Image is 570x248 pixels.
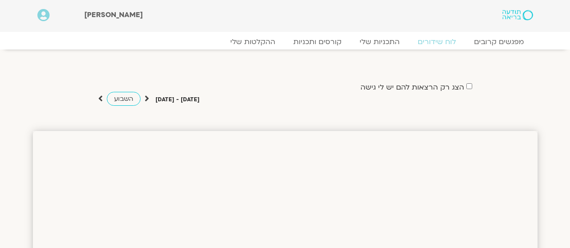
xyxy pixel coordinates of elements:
[360,83,464,91] label: הצג רק הרצאות להם יש לי גישה
[221,37,284,46] a: ההקלטות שלי
[155,95,200,104] p: [DATE] - [DATE]
[284,37,351,46] a: קורסים ותכניות
[351,37,409,46] a: התכניות שלי
[107,92,141,106] a: השבוע
[84,10,143,20] span: [PERSON_NAME]
[37,37,533,46] nav: Menu
[114,95,133,103] span: השבוע
[465,37,533,46] a: מפגשים קרובים
[409,37,465,46] a: לוח שידורים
